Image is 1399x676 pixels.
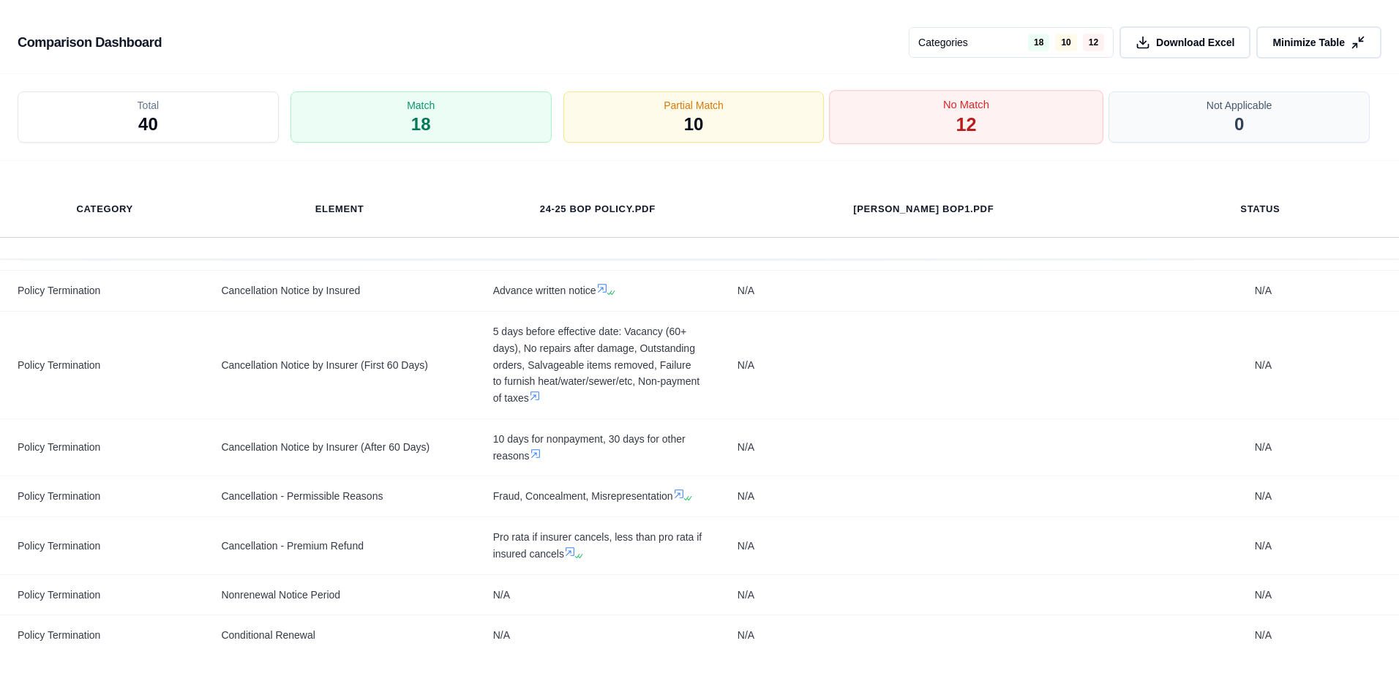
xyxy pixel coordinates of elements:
th: Element [298,193,382,225]
span: N/A [738,488,1110,505]
span: N/A [1145,439,1381,456]
span: N/A [738,357,1110,374]
span: 10 [684,113,704,136]
span: 12 [956,113,977,138]
span: N/A [738,587,1110,604]
span: No Match [943,97,989,113]
span: Nonrenewal Notice Period [221,587,457,604]
span: N/A [738,627,1110,644]
span: N/A [1145,357,1381,374]
span: Fraud, Concealment, Misrepresentation [493,488,702,505]
span: Cancellation Notice by Insurer (After 60 Days) [221,439,457,456]
span: Advance written notice [493,282,702,299]
span: N/A [1145,282,1381,299]
span: Match [407,98,435,113]
span: Not Applicable [1207,98,1272,113]
th: Status [1223,193,1297,225]
span: N/A [738,282,1110,299]
span: Cancellation Notice by Insurer (First 60 Days) [221,357,457,374]
span: 0 [1234,113,1244,136]
span: N/A [493,587,702,604]
span: N/A [738,439,1110,456]
span: N/A [1145,488,1381,505]
span: Cancellation - Permissible Reasons [221,488,457,505]
span: Cancellation - Premium Refund [221,538,457,555]
span: N/A [1145,627,1381,644]
span: 5 days before effective date: Vacancy (60+ days), No repairs after damage, Outstanding orders, Sa... [493,323,702,407]
span: N/A [738,538,1110,555]
span: 10 days for nonpayment, 30 days for other reasons [493,431,702,465]
span: N/A [1145,587,1381,604]
th: 24-25 BOP Policy.pdf [522,193,673,225]
span: Cancellation Notice by Insured [221,282,457,299]
span: Conditional Renewal [221,627,457,644]
span: 18 [411,113,431,136]
span: N/A [493,627,702,644]
span: Partial Match [664,98,724,113]
th: [PERSON_NAME] BOP1.pdf [836,193,1011,225]
span: N/A [1145,538,1381,555]
span: Pro rata if insurer cancels, less than pro rata if insured cancels [493,529,702,563]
